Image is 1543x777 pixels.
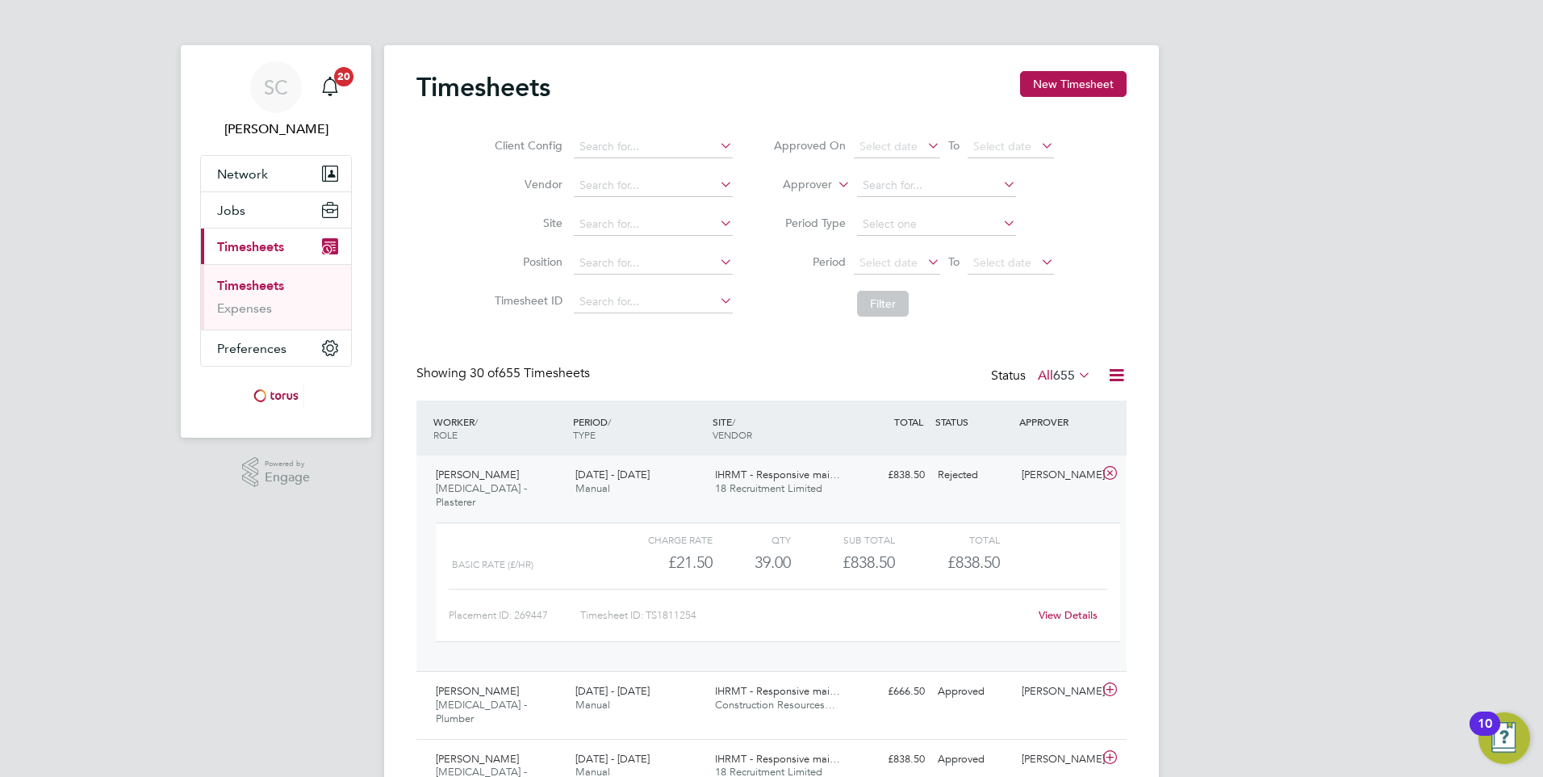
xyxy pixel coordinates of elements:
div: Timesheets [201,264,351,330]
span: Select date [973,139,1031,153]
label: Position [490,254,562,269]
span: 655 Timesheets [470,365,590,381]
button: New Timesheet [1020,71,1127,97]
div: [PERSON_NAME] [1015,746,1099,773]
div: Charge rate [608,530,713,549]
span: Preferences [217,341,286,356]
span: 18 Recruitment Limited [715,481,822,495]
label: Site [490,216,562,230]
input: Select one [857,213,1016,236]
span: [DATE] - [DATE] [575,752,650,766]
span: [DATE] - [DATE] [575,684,650,698]
input: Search for... [574,291,733,313]
span: [PERSON_NAME] [436,752,519,766]
label: Approver [759,177,832,193]
span: TOTAL [894,415,923,428]
div: Approved [931,678,1015,705]
div: Approved [931,746,1015,773]
span: [MEDICAL_DATA] - Plasterer [436,481,527,509]
a: Timesheets [217,278,284,293]
a: Expenses [217,300,272,316]
span: / [608,415,611,428]
div: [PERSON_NAME] [1015,462,1099,489]
span: Select date [859,255,918,270]
h2: Timesheets [416,71,550,103]
div: £21.50 [608,549,713,576]
nav: Main navigation [181,45,371,438]
div: PERIOD [569,407,709,449]
span: Manual [575,698,610,712]
span: 30 of [470,365,499,381]
label: All [1038,367,1091,384]
label: Timesheet ID [490,293,562,308]
div: Showing [416,365,593,382]
span: [PERSON_NAME] [436,468,519,481]
span: 20 [334,67,353,86]
span: Select date [859,139,918,153]
a: 20 [314,61,346,113]
button: Open Resource Center, 10 new notifications [1478,712,1530,764]
span: Construction Resources… [715,698,835,712]
input: Search for... [857,174,1016,197]
div: APPROVER [1015,407,1099,436]
div: Sub Total [791,530,895,549]
div: 10 [1478,724,1492,745]
span: / [475,415,478,428]
img: torus-logo-retina.png [248,383,304,409]
button: Filter [857,291,909,317]
div: Total [895,530,999,549]
button: Network [201,156,351,191]
span: To [943,135,964,156]
label: Period Type [773,216,846,230]
span: Steve Cruickshank [200,120,352,139]
div: SITE [709,407,848,449]
span: TYPE [573,428,596,441]
a: SC[PERSON_NAME] [200,61,352,139]
input: Search for... [574,213,733,236]
div: Placement ID: 269447 [449,603,580,628]
div: £666.50 [847,678,931,705]
div: STATUS [931,407,1015,436]
label: Client Config [490,138,562,153]
div: WORKER [429,407,569,449]
div: Timesheet ID: TS1811254 [580,603,1028,628]
label: Period [773,254,846,269]
div: Rejected [931,462,1015,489]
span: Network [217,166,268,182]
span: [DATE] - [DATE] [575,468,650,481]
a: Powered byEngage [242,457,311,488]
input: Search for... [574,252,733,275]
span: 655 [1053,367,1075,384]
div: 39.00 [713,549,791,576]
span: Engage [265,471,310,485]
div: £838.50 [791,549,895,576]
span: Jobs [217,203,245,218]
span: SC [264,77,288,98]
span: IHRMT - Responsive mai… [715,684,840,698]
span: [MEDICAL_DATA] - Plumber [436,698,527,725]
label: Vendor [490,177,562,191]
span: £838.50 [947,552,1000,572]
div: QTY [713,530,791,549]
a: View Details [1039,608,1098,622]
div: £838.50 [847,746,931,773]
span: ROLE [433,428,458,441]
div: [PERSON_NAME] [1015,678,1099,705]
span: VENDOR [713,428,752,441]
span: [PERSON_NAME] [436,684,519,698]
span: Powered by [265,457,310,471]
input: Search for... [574,174,733,197]
span: Manual [575,481,610,495]
div: £838.50 [847,462,931,489]
span: IHRMT - Responsive mai… [715,752,840,766]
span: Timesheets [217,239,284,254]
span: / [732,415,735,428]
a: Go to home page [200,383,352,409]
span: To [943,251,964,272]
input: Search for... [574,136,733,158]
div: Status [991,365,1094,388]
label: Approved On [773,138,846,153]
span: IHRMT - Responsive mai… [715,468,840,481]
button: Preferences [201,330,351,366]
button: Timesheets [201,229,351,264]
